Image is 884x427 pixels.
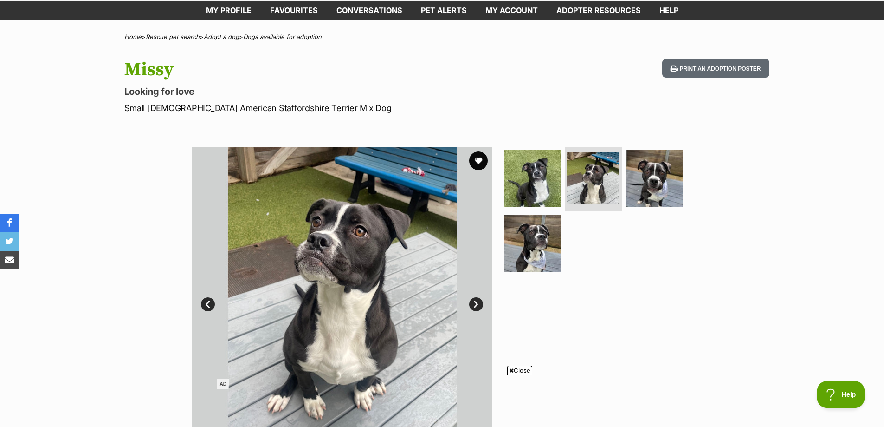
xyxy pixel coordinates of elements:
a: Rescue pet search [146,33,200,40]
span: AD [217,379,229,389]
button: Print an adoption poster [662,59,769,78]
iframe: Help Scout Beacon - Open [817,381,865,408]
div: > > > [101,33,783,40]
a: Favourites [261,1,327,20]
a: My profile [197,1,261,20]
a: Adopter resources [547,1,650,20]
a: Help [650,1,688,20]
span: Close [507,366,532,375]
img: adc.png [331,0,337,7]
a: Pet alerts [412,1,476,20]
img: Photo of Missy [567,152,619,204]
img: Photo of Missy [626,150,683,207]
a: My account [476,1,547,20]
a: Prev [201,297,215,311]
a: Next [469,297,483,311]
h1: Missy [124,59,517,80]
a: Dogs available for adoption [243,33,322,40]
p: Looking for love [124,85,517,98]
p: Small [DEMOGRAPHIC_DATA] American Staffordshire Terrier Mix Dog [124,102,517,114]
a: conversations [327,1,412,20]
a: Adopt a dog [204,33,239,40]
img: Photo of Missy [504,150,561,207]
button: favourite [469,151,488,170]
img: Photo of Missy [504,215,561,272]
a: Home [124,33,142,40]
